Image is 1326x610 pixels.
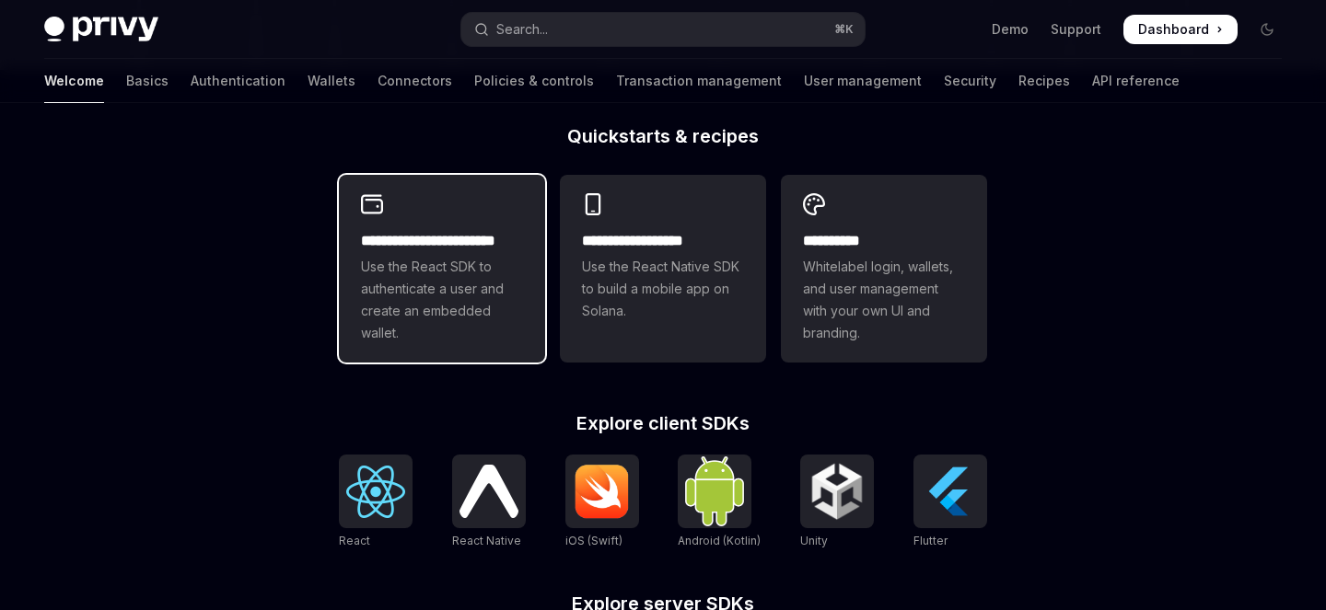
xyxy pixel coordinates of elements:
[378,59,452,103] a: Connectors
[808,462,867,521] img: Unity
[361,256,523,344] span: Use the React SDK to authenticate a user and create an embedded wallet.
[44,17,158,42] img: dark logo
[565,455,639,550] a: iOS (Swift)iOS (Swift)
[474,59,594,103] a: Policies & controls
[496,18,548,40] div: Search...
[804,59,922,103] a: User management
[339,127,987,145] h2: Quickstarts & recipes
[921,462,980,521] img: Flutter
[560,175,766,363] a: **** **** **** ***Use the React Native SDK to build a mobile app on Solana.
[346,466,405,518] img: React
[126,59,169,103] a: Basics
[678,455,761,550] a: Android (Kotlin)Android (Kotlin)
[573,464,632,519] img: iOS (Swift)
[1138,20,1209,39] span: Dashboard
[834,22,854,37] span: ⌘ K
[800,455,874,550] a: UnityUnity
[582,256,744,322] span: Use the React Native SDK to build a mobile app on Solana.
[308,59,355,103] a: Wallets
[452,534,521,547] span: React Native
[1123,15,1238,44] a: Dashboard
[1018,59,1070,103] a: Recipes
[800,534,828,547] span: Unity
[1252,15,1282,44] button: Toggle dark mode
[339,534,370,547] span: React
[459,465,518,517] img: React Native
[1051,20,1101,39] a: Support
[44,59,104,103] a: Welcome
[992,20,1029,39] a: Demo
[913,534,948,547] span: Flutter
[191,59,285,103] a: Authentication
[678,534,761,547] span: Android (Kotlin)
[339,414,987,432] h2: Explore client SDKs
[1092,59,1180,103] a: API reference
[781,175,987,363] a: **** *****Whitelabel login, wallets, and user management with your own UI and branding.
[685,456,744,525] img: Android (Kotlin)
[803,256,965,344] span: Whitelabel login, wallets, and user management with your own UI and branding.
[452,455,526,550] a: React NativeReact Native
[616,59,782,103] a: Transaction management
[913,455,987,550] a: FlutterFlutter
[461,13,864,46] button: Open search
[565,534,622,547] span: iOS (Swift)
[339,455,413,550] a: ReactReact
[944,59,996,103] a: Security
